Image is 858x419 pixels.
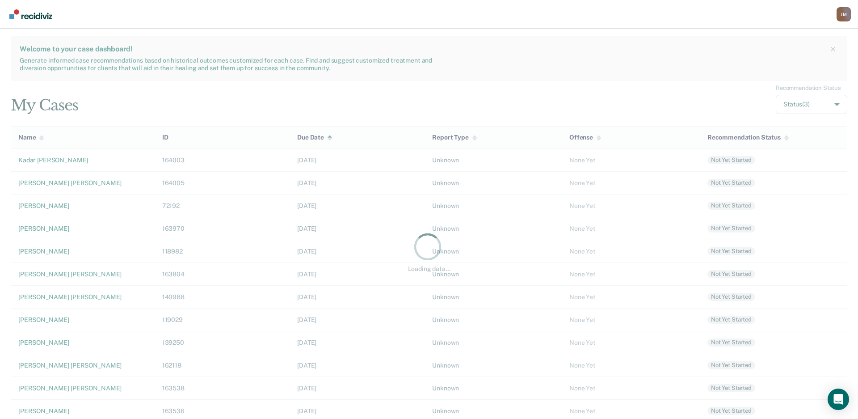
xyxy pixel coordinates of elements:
div: Not yet started [707,293,755,301]
div: Not yet started [707,202,755,210]
div: [PERSON_NAME] [PERSON_NAME] [18,385,148,392]
td: 163804 [155,262,290,285]
td: [DATE] [290,194,425,217]
div: [PERSON_NAME] [PERSON_NAME] [18,362,148,369]
td: Unknown [425,194,562,217]
div: None Yet [569,179,693,187]
div: Welcome to your case dashboard! [20,45,828,53]
div: ID [162,134,168,141]
td: Unknown [425,354,562,377]
td: Unknown [425,308,562,331]
td: Unknown [425,285,562,308]
td: [DATE] [290,331,425,354]
td: [DATE] [290,171,425,194]
div: [PERSON_NAME] [18,202,148,210]
div: Not yet started [707,270,755,278]
td: Unknown [425,331,562,354]
div: None Yet [569,316,693,324]
div: None Yet [569,248,693,255]
td: [DATE] [290,240,425,262]
td: [DATE] [290,285,425,308]
td: Unknown [425,377,562,399]
div: [PERSON_NAME] [PERSON_NAME] [18,179,148,187]
td: 163538 [155,377,290,399]
td: [DATE] [290,308,425,331]
td: 140988 [155,285,290,308]
div: [PERSON_NAME] [PERSON_NAME] [18,293,148,301]
div: Not yet started [707,361,755,369]
div: None Yet [569,293,693,301]
div: None Yet [569,362,693,369]
div: [PERSON_NAME] [18,339,148,347]
td: [DATE] [290,354,425,377]
div: [PERSON_NAME] [18,316,148,324]
div: Offense [569,134,601,141]
div: Not yet started [707,384,755,392]
div: None Yet [569,271,693,278]
div: Not yet started [707,247,755,255]
td: [DATE] [290,217,425,240]
td: 139250 [155,331,290,354]
td: [DATE] [290,377,425,399]
div: Not yet started [707,179,755,187]
td: 164005 [155,171,290,194]
td: 163970 [155,217,290,240]
div: Generate informed case recommendations based on historical outcomes customized for each case. Fin... [20,57,435,72]
div: kadar [PERSON_NAME] [18,157,148,164]
div: Not yet started [707,156,755,164]
td: 164003 [155,148,290,171]
div: Name [18,134,44,141]
td: Unknown [425,240,562,262]
td: Unknown [425,262,562,285]
td: 119029 [155,308,290,331]
div: Not yet started [707,339,755,347]
td: [DATE] [290,262,425,285]
div: None Yet [569,202,693,210]
div: [PERSON_NAME] [18,248,148,255]
div: My Cases [11,96,78,114]
td: Unknown [425,171,562,194]
div: Not yet started [707,407,755,415]
td: 162118 [155,354,290,377]
div: [PERSON_NAME] [18,407,148,415]
div: Not yet started [707,224,755,233]
td: Unknown [425,148,562,171]
div: [PERSON_NAME] [PERSON_NAME] [18,271,148,278]
div: None Yet [569,407,693,415]
img: Recidiviz [9,9,52,19]
div: Recommendation Status [776,85,841,92]
div: Open Intercom Messenger [828,389,849,410]
div: Recommendation Status [707,134,789,141]
td: Unknown [425,217,562,240]
div: None Yet [569,385,693,392]
div: J M [837,7,851,21]
div: None Yet [569,339,693,347]
div: Due Date [297,134,332,141]
button: Profile dropdown button [837,7,851,21]
td: [DATE] [290,148,425,171]
div: [PERSON_NAME] [18,225,148,233]
div: Report Type [432,134,476,141]
div: None Yet [569,157,693,164]
div: None Yet [569,225,693,233]
td: 118982 [155,240,290,262]
td: 72192 [155,194,290,217]
button: Status(3) [776,95,847,114]
div: Not yet started [707,316,755,324]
